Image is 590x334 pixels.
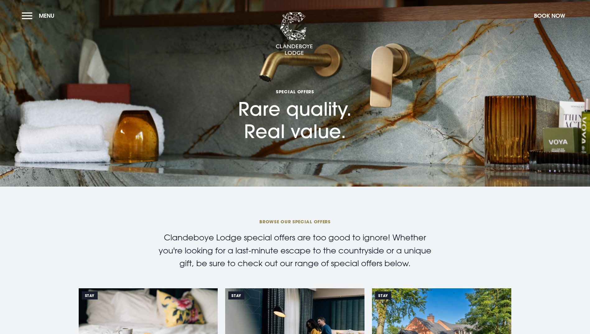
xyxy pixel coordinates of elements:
p: Clandeboye Lodge special offers are too good to ignore! Whether you're looking for a last-minute ... [152,231,438,270]
span: Stay [82,291,98,299]
img: Clandeboye Lodge [276,12,313,56]
span: BROWSE OUR SPECIAL OFFERS [147,219,443,225]
button: Book Now [531,9,568,22]
h1: Rare quality. Real value. [238,47,352,142]
span: Stay [228,291,244,299]
button: Menu [22,9,58,22]
span: Stay [375,291,391,299]
span: Menu [39,12,54,19]
span: Special Offers [238,89,352,95]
